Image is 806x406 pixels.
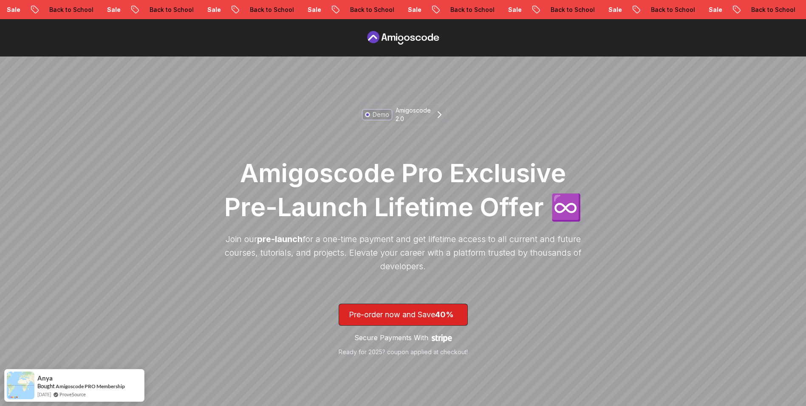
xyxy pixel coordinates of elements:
[37,383,55,389] span: Bought
[387,6,414,14] p: Sale
[487,6,515,14] p: Sale
[257,234,303,244] span: pre-launch
[349,309,458,321] p: Pre-order now and Save
[339,304,468,356] a: lifetime-access
[435,310,454,319] span: 40%
[221,232,586,273] p: Join our for a one-time payment and get lifetime access to all current and future courses, tutori...
[86,6,113,14] p: Sale
[396,106,431,123] p: Amigoscode 2.0
[688,6,715,14] p: Sale
[37,391,51,398] span: [DATE]
[37,375,53,382] span: Anya
[530,6,588,14] p: Back to School
[373,110,389,119] p: Demo
[430,6,487,14] p: Back to School
[221,156,586,224] h1: Amigoscode Pro Exclusive Pre-Launch Lifetime Offer ♾️
[7,372,34,399] img: provesource social proof notification image
[354,333,428,343] p: Secure Payments With
[630,6,688,14] p: Back to School
[56,383,125,390] a: Amigoscode PRO Membership
[365,31,441,45] a: Pre Order page
[339,348,468,356] p: Ready for 2025? coupon applied at checkout!
[360,104,447,125] a: DemoAmigoscode 2.0
[129,6,187,14] p: Back to School
[59,391,86,398] a: ProveSource
[229,6,287,14] p: Back to School
[28,6,86,14] p: Back to School
[329,6,387,14] p: Back to School
[287,6,314,14] p: Sale
[187,6,214,14] p: Sale
[588,6,615,14] p: Sale
[730,6,788,14] p: Back to School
